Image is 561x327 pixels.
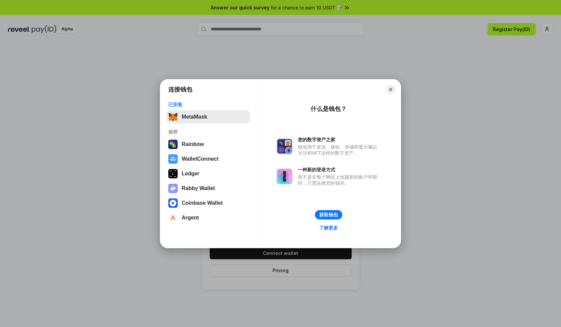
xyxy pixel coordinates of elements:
[298,137,381,143] div: 您的数字资产之家
[168,140,178,149] img: svg+xml,%3Csvg%20width%3D%22120%22%20height%3D%22120%22%20viewBox%3D%220%200%20120%20120%22%20fil...
[168,184,178,193] img: svg+xml,%3Csvg%20xmlns%3D%22http%3A%2F%2Fwww.w3.org%2F2000%2Fsvg%22%20fill%3D%22none%22%20viewBox...
[182,141,204,147] div: Rainbow
[168,129,248,135] div: 推荐
[315,223,342,232] a: 了解更多
[319,212,338,218] div: 获取钱包
[166,138,250,151] button: Rainbow
[168,102,248,108] div: 已安装
[166,182,250,195] button: Rabby Wallet
[168,169,178,178] img: svg+xml,%3Csvg%20xmlns%3D%22http%3A%2F%2Fwww.w3.org%2F2000%2Fsvg%22%20width%3D%2228%22%20height%3...
[276,138,293,154] img: svg+xml,%3Csvg%20xmlns%3D%22http%3A%2F%2Fwww.w3.org%2F2000%2Fsvg%22%20fill%3D%22none%22%20viewBox...
[182,156,219,162] div: WalletConnect
[298,167,381,173] div: 一种新的登录方式
[166,167,250,180] button: Ledger
[168,198,178,208] img: svg+xml,%3Csvg%20width%3D%2228%22%20height%3D%2228%22%20viewBox%3D%220%200%2028%2028%22%20fill%3D...
[168,112,178,122] img: svg+xml,%3Csvg%20fill%3D%22none%22%20height%3D%2233%22%20viewBox%3D%220%200%2035%2033%22%20width%...
[319,225,338,231] div: 了解更多
[182,114,207,120] div: MetaMask
[182,200,223,206] div: Coinbase Wallet
[311,105,347,113] div: 什么是钱包？
[276,168,293,184] img: svg+xml,%3Csvg%20xmlns%3D%22http%3A%2F%2Fwww.w3.org%2F2000%2Fsvg%22%20fill%3D%22none%22%20viewBox...
[182,185,215,191] div: Rabby Wallet
[298,174,381,186] div: 而不是在每个网站上创建新的账户和密码，只需连接您的钱包。
[315,210,342,219] button: 获取钱包
[166,110,250,124] button: MetaMask
[168,154,178,164] img: svg+xml,%3Csvg%20width%3D%2228%22%20height%3D%2228%22%20viewBox%3D%220%200%2028%2028%22%20fill%3D...
[168,213,178,222] img: svg+xml,%3Csvg%20width%3D%2228%22%20height%3D%2228%22%20viewBox%3D%220%200%2028%2028%22%20fill%3D...
[166,196,250,210] button: Coinbase Wallet
[166,152,250,166] button: WalletConnect
[182,215,199,221] div: Argent
[298,144,381,156] div: 钱包用于发送、接收、存储和显示像以太坊和NFT这样的数字资产。
[168,86,192,94] h1: 连接钱包
[386,85,395,94] button: Close
[166,211,250,224] button: Argent
[182,171,199,177] div: Ledger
